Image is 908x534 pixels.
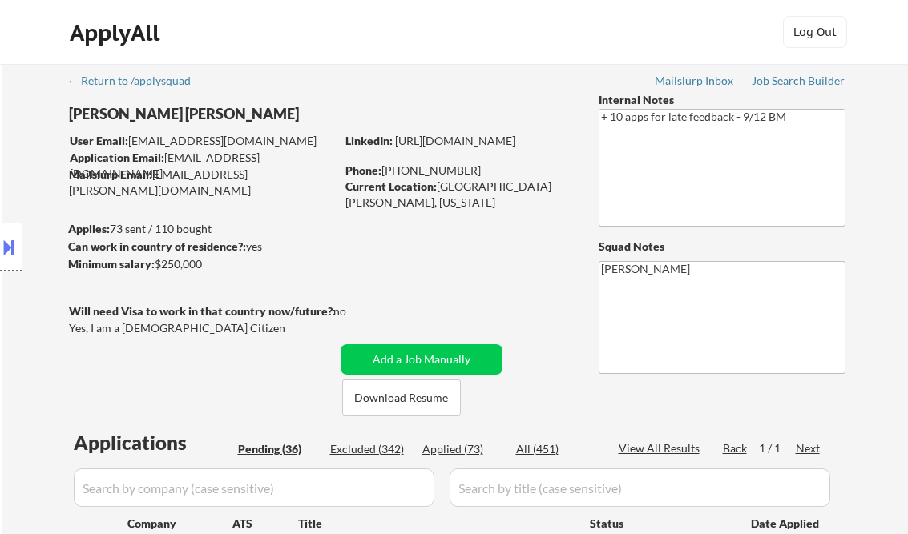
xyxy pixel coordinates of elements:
[232,516,298,532] div: ATS
[751,516,821,532] div: Date Applied
[516,441,596,457] div: All (451)
[655,74,735,90] a: Mailslurp Inbox
[796,440,821,456] div: Next
[752,75,845,86] div: Job Search Builder
[333,303,379,319] div: no
[67,74,206,90] a: ← Return to /applysquad
[450,468,830,507] input: Search by title (case sensitive)
[783,16,847,48] button: Log Out
[395,134,515,147] a: [URL][DOMAIN_NAME]
[127,516,232,532] div: Company
[599,92,845,108] div: Internal Notes
[422,441,502,457] div: Applied (73)
[238,441,318,457] div: Pending (36)
[74,433,232,452] div: Applications
[345,134,393,147] strong: LinkedIn:
[759,440,796,456] div: 1 / 1
[655,75,735,86] div: Mailslurp Inbox
[599,239,845,255] div: Squad Notes
[723,440,749,456] div: Back
[74,468,434,507] input: Search by company (case sensitive)
[619,440,704,456] div: View All Results
[330,441,410,457] div: Excluded (342)
[67,75,206,86] div: ← Return to /applysquad
[298,516,575,532] div: Title
[341,344,502,375] button: Add a Job Manually
[342,379,461,416] button: Download Resume
[345,163,572,179] div: [PHONE_NUMBER]
[345,179,437,193] strong: Current Location:
[345,163,381,177] strong: Phone:
[70,19,164,46] div: ApplyAll
[345,179,572,210] div: [GEOGRAPHIC_DATA][PERSON_NAME], [US_STATE]
[752,74,845,90] a: Job Search Builder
